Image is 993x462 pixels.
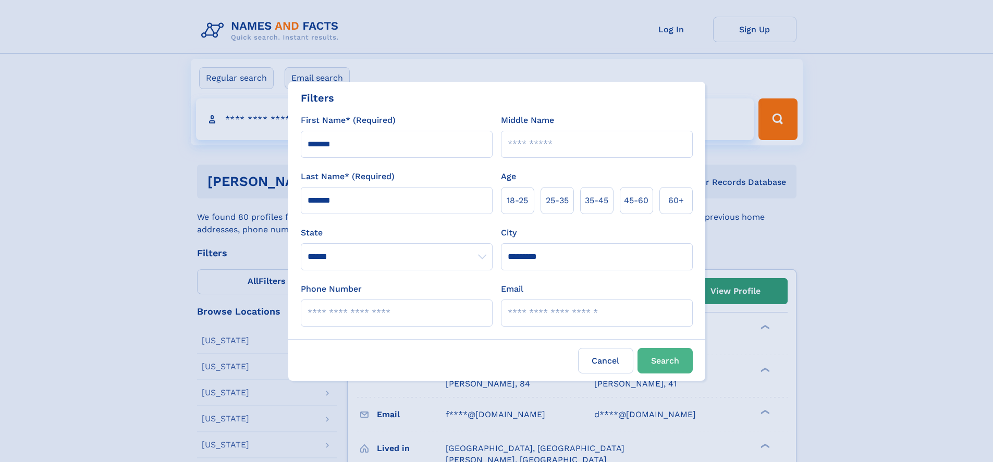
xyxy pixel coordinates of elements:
span: 60+ [668,194,684,207]
span: 45‑60 [624,194,648,207]
label: Age [501,170,516,183]
label: Email [501,283,523,295]
label: State [301,227,493,239]
span: 25‑35 [546,194,569,207]
label: Cancel [578,348,633,373]
span: 18‑25 [507,194,528,207]
div: Filters [301,90,334,106]
label: Phone Number [301,283,362,295]
label: First Name* (Required) [301,114,396,127]
label: Middle Name [501,114,554,127]
button: Search [638,348,693,373]
span: 35‑45 [585,194,608,207]
label: Last Name* (Required) [301,170,395,183]
label: City [501,227,517,239]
